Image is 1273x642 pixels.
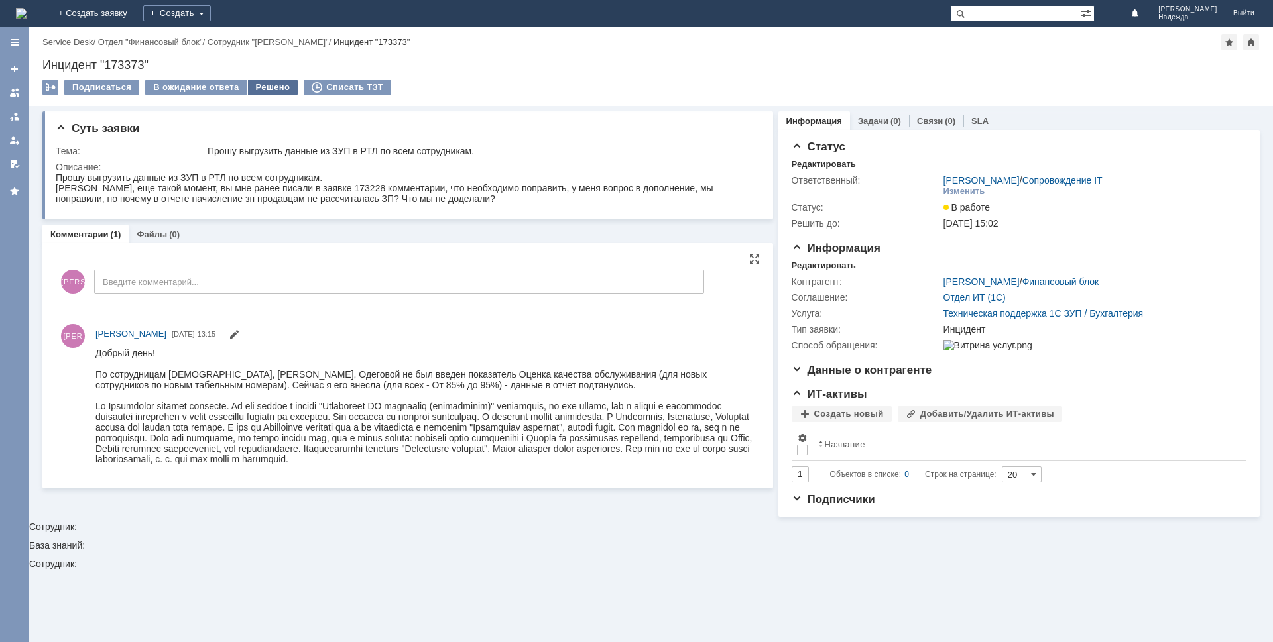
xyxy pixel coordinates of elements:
[172,330,195,338] span: [DATE]
[858,116,888,126] a: Задачи
[971,116,989,126] a: SLA
[917,116,943,126] a: Связи
[830,470,901,479] span: Объектов в списке:
[42,80,58,95] div: Работа с массовостью
[29,559,1273,568] div: Сотрудник:
[943,175,1103,186] div: /
[198,330,216,338] span: 13:15
[56,122,139,134] span: Суть заявки
[797,433,808,443] span: Настройки
[29,541,1273,550] div: База знаний:
[98,37,208,47] div: /
[229,331,239,341] span: Редактировать
[792,308,941,319] div: Услуга:
[813,427,1236,461] th: Название
[792,260,856,271] div: Редактировать
[943,276,1020,287] a: [PERSON_NAME]
[42,37,93,47] a: Service Desk
[1022,276,1099,287] a: Финансовый блок
[4,58,25,80] a: Создать заявку
[792,493,875,506] span: Подписчики
[1243,34,1259,50] div: Сделать домашней страницей
[792,202,941,213] div: Статус:
[4,82,25,103] a: Заявки на командах
[943,218,999,229] span: [DATE] 15:02
[943,202,990,213] span: В работе
[890,116,901,126] div: (0)
[16,8,27,19] img: logo
[4,154,25,175] a: Мои согласования
[16,8,27,19] a: Перейти на домашнюю страницу
[749,254,760,264] div: На всю страницу
[792,218,941,229] div: Решить до:
[792,292,941,303] div: Соглашение:
[208,37,329,47] a: Сотрудник "[PERSON_NAME]"
[42,37,98,47] div: /
[1081,6,1094,19] span: Расширенный поиск
[1022,175,1103,186] a: Сопровождение IT
[943,308,1144,319] a: Техническая поддержка 1С ЗУП / Бухгалтерия
[825,439,865,449] div: Название
[29,106,1273,531] div: Сотрудник:
[333,37,410,47] div: Инцидент "173373"
[56,162,755,172] div: Описание:
[786,116,842,126] a: Информация
[143,5,211,21] div: Создать
[137,229,167,239] a: Файлы
[61,270,85,294] span: [PERSON_NAME]
[943,186,985,197] div: Изменить
[98,37,203,47] a: Отдел "Финансовый блок"
[1158,5,1217,13] span: [PERSON_NAME]
[95,329,166,339] span: [PERSON_NAME]
[169,229,180,239] div: (0)
[943,340,1032,350] img: Витрина услуг.png
[56,146,205,156] div: Тема:
[50,229,109,239] a: Комментарии
[792,276,941,287] div: Контрагент:
[943,175,1020,186] a: [PERSON_NAME]
[1221,34,1237,50] div: Добавить в избранное
[4,130,25,151] a: Мои заявки
[208,37,333,47] div: /
[830,466,997,482] i: Строк на странице:
[792,364,932,376] span: Данные о контрагенте
[95,327,166,341] a: [PERSON_NAME]
[792,340,941,350] div: Способ обращения:
[42,58,1260,72] div: Инцидент "173373"
[792,140,845,153] span: Статус
[792,175,941,186] div: Ответственный:
[1158,13,1217,21] span: Надежда
[208,146,753,156] div: Прошу выгрузить данные из ЗУП в РТЛ по всем сотрудникам.
[943,276,1099,287] div: /
[792,159,856,170] div: Редактировать
[904,466,909,482] div: 0
[945,116,955,126] div: (0)
[792,388,867,400] span: ИТ-активы
[943,292,1006,303] a: Отдел ИТ (1С)
[943,324,1240,335] div: Инцидент
[111,229,121,239] div: (1)
[792,242,880,254] span: Информация
[792,324,941,335] div: Тип заявки:
[4,106,25,127] a: Заявки в моей ответственности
